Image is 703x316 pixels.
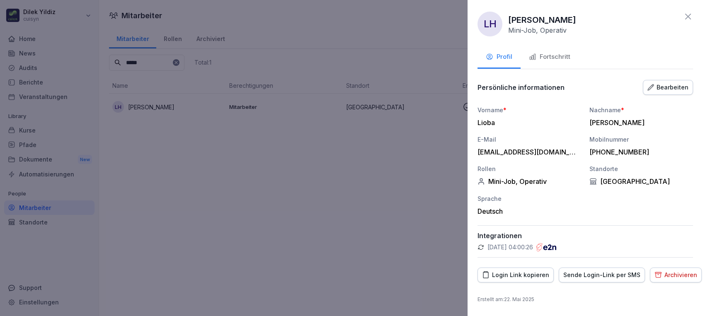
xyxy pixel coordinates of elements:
button: Fortschritt [521,46,579,69]
div: [EMAIL_ADDRESS][DOMAIN_NAME] [478,148,577,156]
p: [PERSON_NAME] [508,14,576,26]
button: Bearbeiten [643,80,693,95]
p: Persönliche informationen [478,83,565,92]
div: LH [478,12,502,36]
button: Profil [478,46,521,69]
button: Archivieren [650,268,702,282]
p: [DATE] 04:00:26 [487,243,533,251]
div: Bearbeiten [647,83,688,92]
div: Archivieren [655,270,697,280]
div: Mobilnummer [589,135,693,144]
button: Login Link kopieren [478,268,554,282]
div: Mini-Job, Operativ [478,177,581,186]
div: Rollen [478,164,581,173]
div: [PHONE_NUMBER] [589,148,689,156]
div: Standorte [589,164,693,173]
p: Erstellt am : 22. Mai 2025 [478,296,693,303]
div: [PERSON_NAME] [589,118,689,127]
div: [GEOGRAPHIC_DATA] [589,177,693,186]
div: Lioba [478,118,577,127]
img: e2n.png [536,243,556,251]
div: Login Link kopieren [482,270,549,280]
div: Nachname [589,106,693,114]
button: Sende Login-Link per SMS [559,268,645,282]
div: Profil [486,52,512,62]
p: Integrationen [478,232,693,240]
p: Mini-Job, Operativ [508,26,567,34]
div: Deutsch [478,207,581,215]
div: Sende Login-Link per SMS [563,270,640,280]
div: Fortschritt [529,52,570,62]
div: Vorname [478,106,581,114]
div: E-Mail [478,135,581,144]
div: Sprache [478,194,581,203]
